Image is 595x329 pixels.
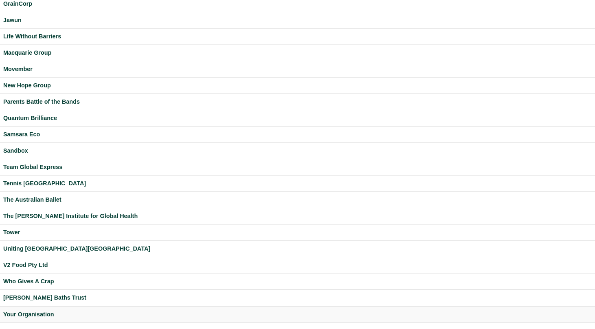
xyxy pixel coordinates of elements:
a: Movember [3,64,592,74]
a: Sandbox [3,146,592,156]
a: The [PERSON_NAME] Institute for Global Health [3,211,592,221]
a: Samsara Eco [3,130,592,139]
a: The Australian Ballet [3,195,592,205]
a: Your Organisation [3,310,592,319]
a: V2 Food Pty Ltd [3,260,592,270]
a: Who Gives A Crap [3,277,592,286]
a: Life Without Barriers [3,32,592,41]
a: Tower [3,228,592,237]
a: Quantum Brilliance [3,113,592,123]
a: [PERSON_NAME] Baths Trust [3,293,592,302]
a: New Hope Group [3,81,592,90]
a: Tennis [GEOGRAPHIC_DATA] [3,179,592,188]
a: Team Global Express [3,162,592,172]
a: Macquarie Group [3,48,592,58]
a: Uniting [GEOGRAPHIC_DATA][GEOGRAPHIC_DATA] [3,244,592,253]
a: Parents Battle of the Bands [3,97,592,107]
a: Jawun [3,16,592,25]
